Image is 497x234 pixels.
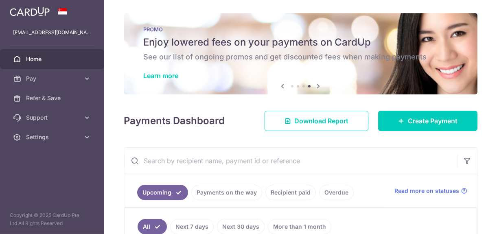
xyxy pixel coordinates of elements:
a: Overdue [319,185,354,200]
img: Latest Promos banner [124,13,477,94]
span: Settings [26,133,80,141]
h4: Payments Dashboard [124,114,225,128]
a: Read more on statuses [394,187,467,195]
span: Support [26,114,80,122]
span: Pay [26,74,80,83]
h5: Enjoy lowered fees on your payments on CardUp [143,36,458,49]
a: Payments on the way [191,185,262,200]
span: Read more on statuses [394,187,459,195]
h6: See our list of ongoing promos and get discounted fees when making payments [143,52,458,62]
p: [EMAIL_ADDRESS][DOMAIN_NAME] [13,28,91,37]
p: PROMO [143,26,458,33]
span: Home [26,55,80,63]
a: Learn more [143,72,178,80]
a: Upcoming [137,185,188,200]
span: Create Payment [408,116,458,126]
input: Search by recipient name, payment id or reference [124,148,458,174]
a: Create Payment [378,111,477,131]
img: CardUp [10,7,50,16]
a: Download Report [265,111,368,131]
a: Recipient paid [265,185,316,200]
span: Download Report [294,116,348,126]
span: Refer & Save [26,94,80,102]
